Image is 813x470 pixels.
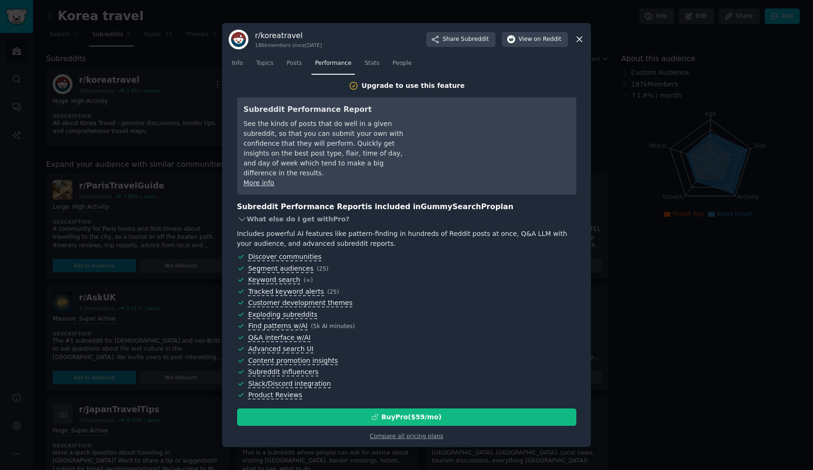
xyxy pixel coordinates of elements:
[248,334,311,342] span: Q&A interface w/AI
[248,253,321,261] span: Discover communities
[248,288,324,296] span: Tracked keyword alerts
[502,32,568,47] button: Viewon Reddit
[311,56,355,75] a: Performance
[248,265,313,273] span: Segment audiences
[534,35,561,44] span: on Reddit
[248,276,300,284] span: Keyword search
[248,368,319,376] span: Subreddit influencers
[370,433,443,439] a: Compare all pricing plans
[244,179,274,187] a: More info
[362,81,465,91] div: Upgrade to use this feature
[443,35,489,44] span: Share
[248,322,307,330] span: Find patterns w/AI
[244,104,415,116] h3: Subreddit Performance Report
[248,299,352,307] span: Customer development themes
[248,391,302,399] span: Product Reviews
[315,59,351,68] span: Performance
[317,266,328,272] span: ( 25 )
[389,56,415,75] a: People
[255,42,322,48] div: 186k members since [DATE]
[237,212,576,226] div: What else do I get with Pro ?
[392,59,412,68] span: People
[229,30,248,49] img: koreatravel
[365,59,379,68] span: Stats
[361,56,383,75] a: Stats
[303,277,313,283] span: ( ∞ )
[256,59,273,68] span: Topics
[518,35,561,44] span: View
[248,357,338,365] span: Content promotion insights
[255,31,322,40] h3: r/ koreatravel
[287,59,302,68] span: Posts
[311,323,355,329] span: ( 5k AI minutes )
[382,412,442,422] div: Buy Pro ($ 59 /mo )
[229,56,246,75] a: Info
[248,345,313,353] span: Advanced search UI
[248,380,331,388] span: Slack/Discord integration
[253,56,277,75] a: Topics
[248,311,317,319] span: Exploding subreddits
[421,202,495,211] span: GummySearch Pro
[426,32,495,47] button: ShareSubreddit
[232,59,243,68] span: Info
[244,119,415,178] div: See the kinds of posts that do well in a given subreddit, so that you can submit your own with co...
[283,56,305,75] a: Posts
[237,229,576,249] div: Includes powerful AI features like pattern-finding in hundreds of Reddit posts at once, Q&A LLM w...
[237,201,576,213] h3: Subreddit Performance Report is included in plan
[237,408,576,426] button: BuyPro($59/mo)
[461,35,489,44] span: Subreddit
[327,289,339,295] span: ( 25 )
[429,104,570,174] iframe: YouTube video player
